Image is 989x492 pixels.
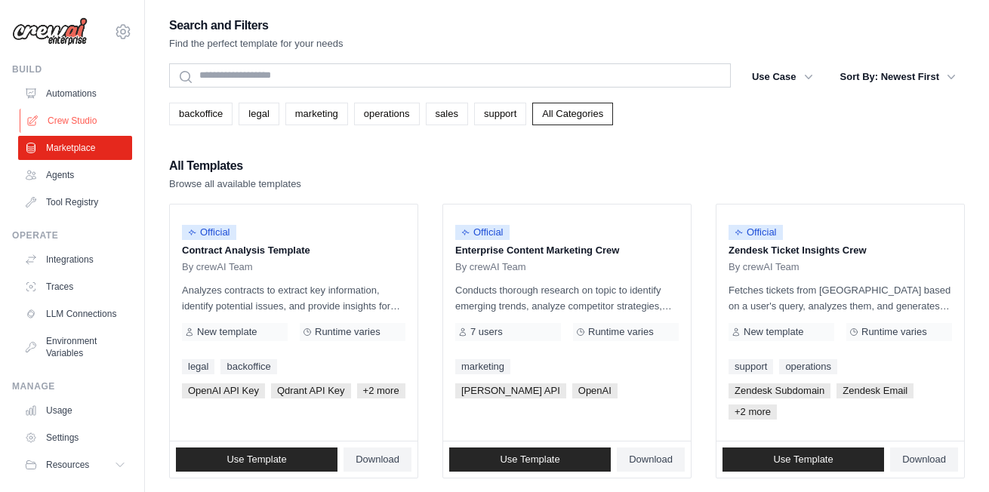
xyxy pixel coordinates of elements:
span: By crewAI Team [182,261,253,273]
span: By crewAI Team [729,261,800,273]
a: LLM Connections [18,302,132,326]
a: marketing [455,359,510,374]
a: support [474,103,526,125]
span: Use Template [773,454,833,466]
p: Analyzes contracts to extract key information, identify potential issues, and provide insights fo... [182,282,405,314]
a: legal [182,359,214,374]
span: By crewAI Team [455,261,526,273]
p: Browse all available templates [169,177,301,192]
a: Use Template [722,447,884,472]
a: marketing [285,103,348,125]
span: +2 more [357,383,405,398]
a: Environment Variables [18,329,132,365]
a: operations [354,103,420,125]
a: Automations [18,81,132,106]
div: Manage [12,380,132,392]
a: Agents [18,163,132,187]
span: Download [356,454,399,466]
span: Use Template [226,454,286,466]
a: support [729,359,773,374]
button: Use Case [743,63,822,91]
p: Contract Analysis Template [182,243,405,258]
span: Zendesk Email [836,383,914,398]
a: Tool Registry [18,190,132,214]
span: Use Template [500,454,559,466]
a: backoffice [220,359,276,374]
h2: All Templates [169,155,301,177]
p: Enterprise Content Marketing Crew [455,243,679,258]
span: Official [729,225,783,240]
a: legal [239,103,279,125]
a: All Categories [532,103,613,125]
span: +2 more [729,404,777,420]
a: Download [617,447,685,472]
span: Download [629,454,673,466]
img: Logo [12,17,88,46]
span: Resources [46,459,89,471]
div: Operate [12,229,132,241]
a: Integrations [18,248,132,272]
p: Zendesk Ticket Insights Crew [729,243,952,258]
span: New template [744,326,803,338]
p: Conducts thorough research on topic to identify emerging trends, analyze competitor strategies, a... [455,282,679,314]
a: Settings [18,426,132,450]
a: backoffice [169,103,233,125]
span: OpenAI [572,383,618,398]
a: Download [890,447,958,472]
a: Crew Studio [20,109,134,133]
div: Build [12,63,132,75]
p: Find the perfect template for your needs [169,36,344,51]
a: Use Template [176,447,337,472]
a: Usage [18,398,132,423]
span: Runtime varies [315,326,381,338]
span: Runtime varies [861,326,927,338]
span: Official [455,225,510,240]
span: Official [182,225,236,240]
span: Zendesk Subdomain [729,383,830,398]
a: Download [344,447,411,472]
a: sales [426,103,468,125]
span: [PERSON_NAME] API [455,383,566,398]
p: Fetches tickets from [GEOGRAPHIC_DATA] based on a user's query, analyzes them, and generates a su... [729,282,952,314]
h2: Search and Filters [169,15,344,36]
span: Qdrant API Key [271,383,351,398]
span: Download [902,454,946,466]
span: Runtime varies [588,326,654,338]
a: Marketplace [18,136,132,160]
span: New template [197,326,257,338]
a: Traces [18,275,132,299]
span: OpenAI API Key [182,383,265,398]
span: 7 users [470,326,503,338]
button: Resources [18,453,132,477]
button: Sort By: Newest First [831,63,965,91]
a: Use Template [449,447,611,472]
a: operations [779,359,837,374]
